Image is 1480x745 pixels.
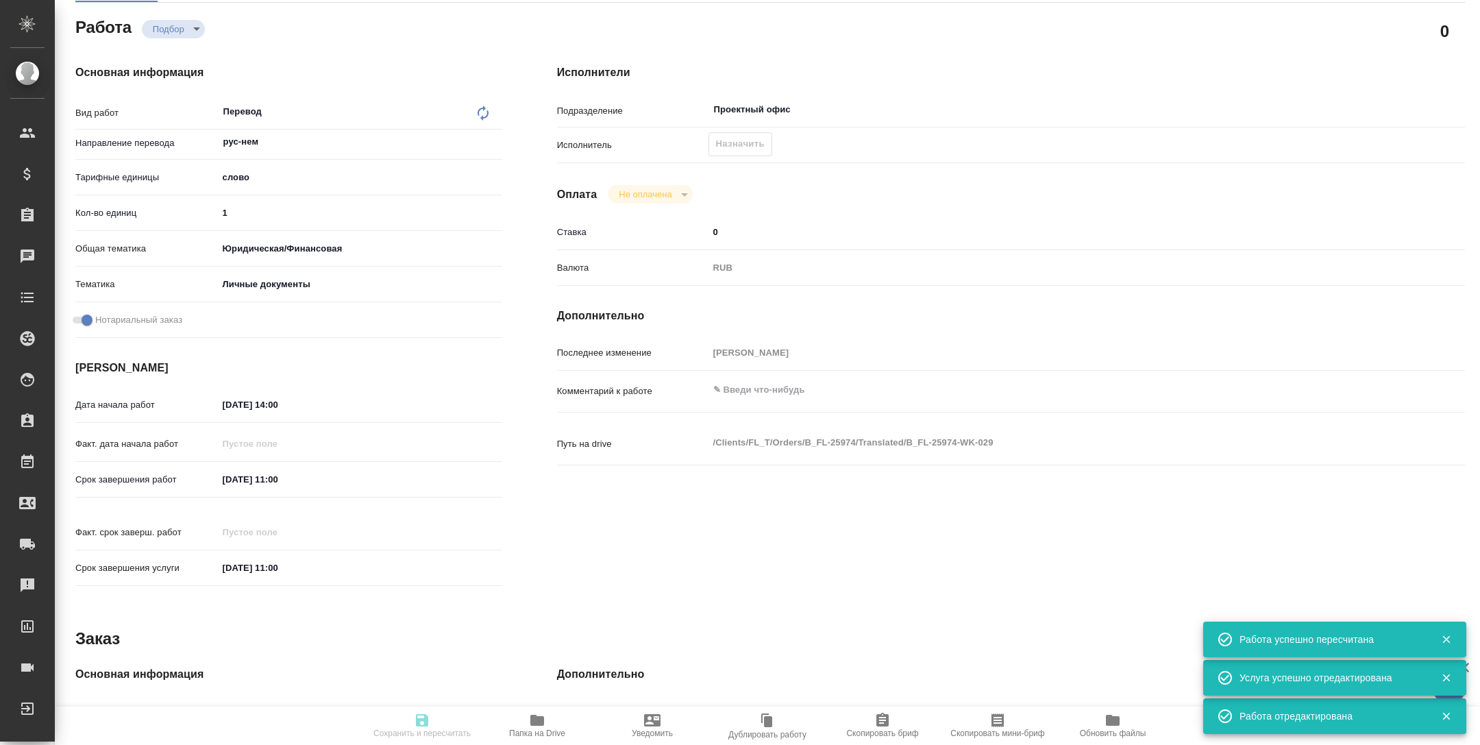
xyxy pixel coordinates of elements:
[557,346,708,360] p: Последнее изменение
[1055,707,1170,745] button: Обновить файлы
[708,431,1390,454] textarea: /Clients/FL_T/Orders/B_FL-25974/Translated/B_FL-25974-WK-029
[495,141,497,143] button: Open
[615,188,676,200] button: Не оплачена
[75,136,218,150] p: Направление перевода
[509,729,565,738] span: Папка на Drive
[557,384,708,398] p: Комментарий к работе
[75,561,218,575] p: Срок завершения услуги
[75,242,218,256] p: Общая тематика
[75,206,218,220] p: Кол-во единиц
[1432,633,1460,646] button: Закрыть
[557,261,708,275] p: Валюта
[218,203,502,223] input: ✎ Введи что-нибудь
[218,395,338,415] input: ✎ Введи что-нибудь
[218,558,338,578] input: ✎ Введи что-нибудь
[1382,108,1385,111] button: Open
[75,64,502,81] h4: Основная информация
[846,729,918,738] span: Скопировать бриф
[557,138,708,152] p: Исполнитель
[75,278,218,291] p: Тематика
[149,23,188,35] button: Подбор
[75,398,218,412] p: Дата начала работ
[75,473,218,487] p: Срок завершения работ
[1080,729,1146,738] span: Обновить файлы
[825,707,940,745] button: Скопировать бриф
[608,185,692,204] div: Подбор
[728,730,806,740] span: Дублировать работу
[75,437,218,451] p: Факт. дата начала работ
[632,729,673,738] span: Уведомить
[218,701,502,721] input: Пустое поле
[940,707,1055,745] button: Скопировать мини-бриф
[75,666,502,683] h4: Основная информация
[557,666,1465,683] h4: Дополнительно
[218,522,338,542] input: Пустое поле
[218,237,502,260] div: Юридическая/Финансовая
[218,273,502,296] div: Личные документы
[950,729,1044,738] span: Скопировать мини-бриф
[75,106,218,120] p: Вид работ
[142,20,205,38] div: Подбор
[708,222,1390,242] input: ✎ Введи что-нибудь
[708,343,1390,363] input: Пустое поле
[557,64,1465,81] h4: Исполнители
[75,360,502,376] h4: [PERSON_NAME]
[1239,709,1420,723] div: Работа отредактирована
[75,171,218,184] p: Тарифные единицы
[1432,710,1460,722] button: Закрыть
[75,705,218,718] p: Код заказа
[710,707,825,745] button: Дублировать работу
[75,628,120,650] h2: Заказ
[557,186,597,203] h4: Оплата
[557,225,708,239] p: Ставка
[557,308,1465,324] h4: Дополнительно
[218,469,338,489] input: ✎ Введи что-нибудь
[1239,671,1420,685] div: Услуга успешно отредактирована
[365,707,480,745] button: Сохранить и пересчитать
[218,434,338,454] input: Пустое поле
[595,707,710,745] button: Уведомить
[1239,633,1420,646] div: Работа успешно пересчитана
[480,707,595,745] button: Папка на Drive
[218,166,502,189] div: слово
[1440,19,1449,42] h2: 0
[1432,672,1460,684] button: Закрыть
[557,104,708,118] p: Подразделение
[75,14,132,38] h2: Работа
[708,701,1390,721] input: Пустое поле
[557,705,708,718] p: Путь на drive
[75,526,218,539] p: Факт. срок заверш. работ
[708,256,1390,280] div: RUB
[373,729,471,738] span: Сохранить и пересчитать
[557,437,708,451] p: Путь на drive
[95,313,182,327] span: Нотариальный заказ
